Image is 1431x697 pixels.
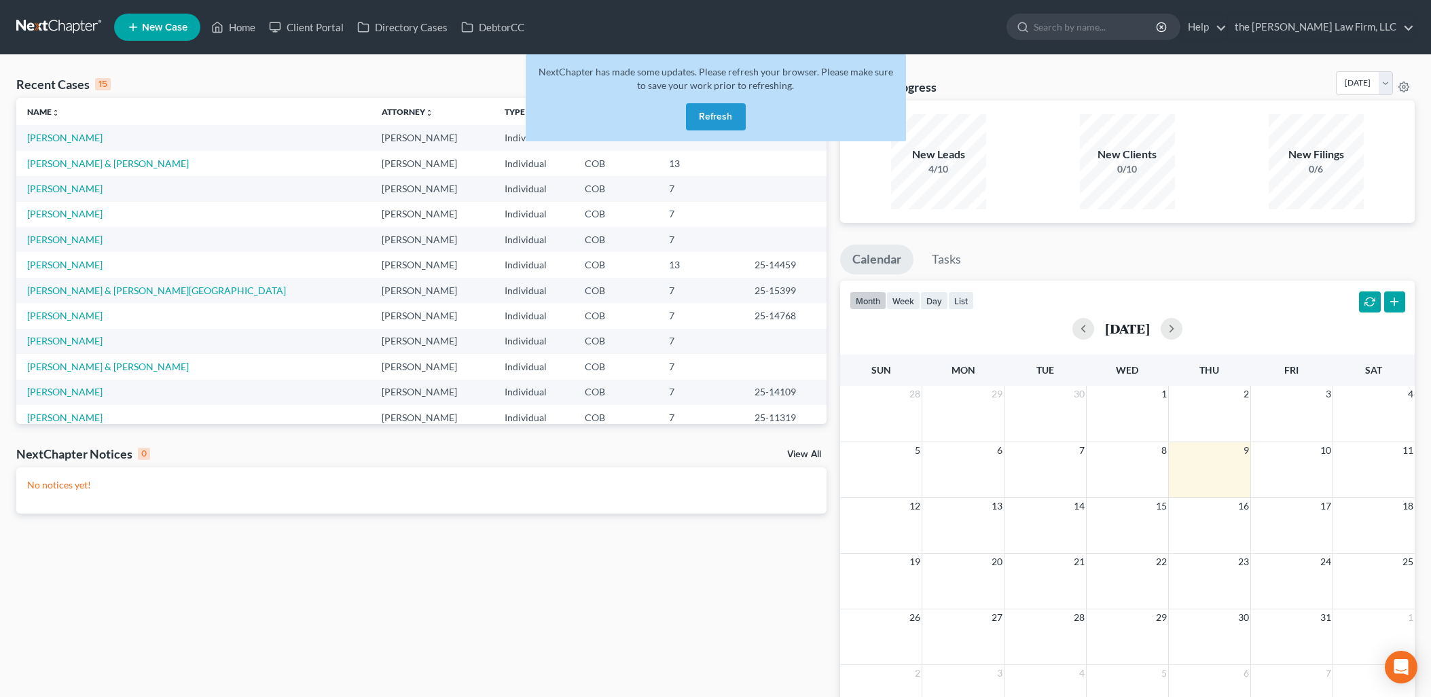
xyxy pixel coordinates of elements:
a: [PERSON_NAME] [27,208,103,219]
a: [PERSON_NAME] [27,234,103,245]
span: Sun [871,364,891,376]
td: Individual [494,202,575,227]
button: month [850,291,886,310]
td: [PERSON_NAME] [371,380,494,405]
span: 5 [1160,665,1168,681]
td: 7 [658,202,744,227]
span: Wed [1116,364,1138,376]
a: Attorneyunfold_more [382,107,433,117]
td: Individual [494,125,575,150]
span: 7 [1078,442,1086,459]
i: unfold_more [425,109,433,117]
span: 20 [990,554,1004,570]
a: [PERSON_NAME] [27,183,103,194]
td: COB [574,227,658,252]
td: [PERSON_NAME] [371,151,494,176]
span: 6 [1242,665,1250,681]
td: [PERSON_NAME] [371,125,494,150]
td: Individual [494,176,575,201]
a: Nameunfold_more [27,107,60,117]
a: Client Portal [262,15,350,39]
a: [PERSON_NAME] [27,310,103,321]
span: 2 [913,665,922,681]
span: 1 [1160,386,1168,402]
h2: [DATE] [1105,321,1150,336]
td: 7 [658,354,744,379]
a: [PERSON_NAME] [27,412,103,423]
td: [PERSON_NAME] [371,354,494,379]
span: NextChapter has made some updates. Please refresh your browser. Please make sure to save your wor... [539,66,893,91]
div: Recent Cases [16,76,111,92]
td: 25-15399 [744,278,826,303]
span: Tue [1036,364,1054,376]
span: 26 [908,609,922,626]
td: Individual [494,380,575,405]
td: COB [574,405,658,430]
div: New Clients [1080,147,1175,162]
button: Refresh [686,103,746,130]
span: 25 [1401,554,1415,570]
div: 15 [95,78,111,90]
td: [PERSON_NAME] [371,227,494,252]
td: 25-14768 [744,303,826,328]
span: 18 [1401,498,1415,514]
a: Typeunfold_more [505,107,533,117]
td: COB [574,329,658,354]
span: 1 [1407,609,1415,626]
span: 17 [1319,498,1333,514]
div: 0 [138,448,150,460]
td: 7 [658,278,744,303]
span: 4 [1407,386,1415,402]
a: [PERSON_NAME] & [PERSON_NAME] [27,361,189,372]
i: unfold_more [52,109,60,117]
button: list [948,291,974,310]
span: 29 [990,386,1004,402]
td: 7 [658,227,744,252]
td: [PERSON_NAME] [371,252,494,277]
td: Individual [494,278,575,303]
span: 27 [990,609,1004,626]
td: [PERSON_NAME] [371,278,494,303]
a: [PERSON_NAME] [27,259,103,270]
div: 4/10 [891,162,986,176]
span: Fri [1284,364,1299,376]
td: COB [574,202,658,227]
p: No notices yet! [27,478,816,492]
span: 28 [1072,609,1086,626]
span: 21 [1072,554,1086,570]
button: week [886,291,920,310]
td: COB [574,354,658,379]
td: 25-11319 [744,405,826,430]
td: [PERSON_NAME] [371,303,494,328]
td: 13 [658,252,744,277]
span: 8 [1160,442,1168,459]
td: COB [574,380,658,405]
input: Search by name... [1034,14,1158,39]
span: 15 [1155,498,1168,514]
span: 22 [1155,554,1168,570]
span: 11 [1401,442,1415,459]
td: 25-14109 [744,380,826,405]
td: Individual [494,252,575,277]
a: [PERSON_NAME] & [PERSON_NAME] [27,158,189,169]
span: 30 [1072,386,1086,402]
a: [PERSON_NAME] & [PERSON_NAME][GEOGRAPHIC_DATA] [27,285,286,296]
span: 28 [908,386,922,402]
span: 10 [1319,442,1333,459]
a: Help [1181,15,1227,39]
a: DebtorCC [454,15,531,39]
span: 5 [913,442,922,459]
span: 16 [1237,498,1250,514]
a: View All [787,450,821,459]
td: Individual [494,354,575,379]
a: Home [204,15,262,39]
i: unfold_more [525,109,533,117]
a: [PERSON_NAME] [27,386,103,397]
span: 2 [1242,386,1250,402]
span: 3 [996,665,1004,681]
span: Thu [1199,364,1219,376]
span: 23 [1237,554,1250,570]
span: 3 [1324,386,1333,402]
td: COB [574,176,658,201]
span: Sat [1365,364,1382,376]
